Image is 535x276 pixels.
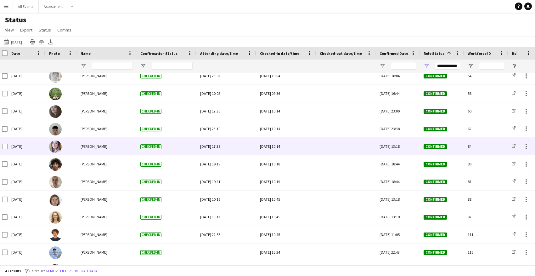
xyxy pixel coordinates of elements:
div: [DATE] [8,191,45,208]
div: [DATE] [8,244,45,261]
div: 87 [464,173,508,190]
span: Checked-in [140,197,161,202]
div: [DATE] 10:45 [260,208,312,226]
div: [DATE] 22:47 [376,244,420,261]
div: [DATE] 10:19 [260,173,312,190]
span: [PERSON_NAME] [81,232,107,237]
span: [PERSON_NAME] [81,215,107,219]
span: Confirmed [424,91,447,96]
div: 92 [464,208,508,226]
div: 111 [464,226,508,243]
div: [DATE] 19:19 [200,155,252,173]
span: Checked-out date/time [320,51,362,56]
button: Open Filter Menu [81,63,86,69]
button: Open Filter Menu [512,63,517,69]
div: [DATE] 18:04 [376,67,420,84]
div: [DATE] 10:02 [200,85,252,102]
span: Status [39,27,51,33]
img: Lorant Kiraly [49,70,62,83]
button: Open Filter Menu [140,63,146,69]
span: Checked-in date/time [260,51,299,56]
input: Confirmation Status Filter Input [152,62,193,70]
div: [DATE] [8,173,45,190]
div: [DATE] [8,138,45,155]
div: [DATE] 10:45 [260,191,312,208]
button: [DATE] [3,38,23,46]
div: [DATE] 23:10 [200,120,252,137]
div: [DATE] [8,226,45,243]
span: Confirmed [424,250,447,255]
span: Checked-in [140,250,161,255]
app-action-btn: Print [29,38,36,46]
span: Confirmed [424,144,447,149]
div: [DATE] [8,208,45,226]
img: Flora McCullough [49,105,62,118]
span: [PERSON_NAME] [81,197,107,202]
span: Board [512,51,523,56]
div: [DATE] 11:05 [376,226,420,243]
span: Checked-in [140,127,161,131]
div: [DATE] [8,67,45,84]
span: [PERSON_NAME] [81,73,107,78]
img: Abbey Wood [49,193,62,206]
div: [DATE] [8,120,45,137]
span: Checked-in [140,74,161,78]
span: Confirmed [424,74,447,78]
div: 54 [464,67,508,84]
div: [DATE] [8,155,45,173]
span: Confirmed [424,215,447,220]
span: [PERSON_NAME] [81,126,107,131]
span: Checked-in [140,91,161,96]
div: [DATE] 23:38 [376,120,420,137]
img: Gertian Lasku [49,123,62,135]
a: Comms [55,26,74,34]
div: 62 [464,120,508,137]
img: Jamail Alikhan [49,158,62,171]
span: Confirmed [424,197,447,202]
span: Confirmed [424,180,447,184]
span: Confirmed [424,233,447,237]
div: [DATE] 09:56 [260,85,312,102]
span: View [5,27,14,33]
span: [PERSON_NAME] [81,91,107,96]
span: Export [20,27,32,33]
span: Confirmation Status [140,51,177,56]
div: 116 [464,244,508,261]
span: Confirmed Date [380,51,408,56]
button: Open Filter Menu [380,63,385,69]
span: Checked-in [140,162,161,167]
button: Reload data [74,267,99,274]
span: Role Status [424,51,444,56]
img: Cameron Harfield [49,246,62,259]
div: [DATE] [8,102,45,120]
span: Comms [57,27,71,33]
app-action-btn: Export XLSX [47,38,54,46]
input: Confirmed Date Filter Input [391,62,416,70]
a: View [3,26,16,34]
button: Assessment [39,0,68,13]
div: [DATE] 13:13 [200,208,252,226]
span: Checked-in [140,215,161,220]
div: [DATE] 22:56 [200,226,252,243]
span: Checked-in [140,180,161,184]
div: [DATE] 10:13 [260,120,312,137]
img: Annabel Smith [49,211,62,224]
input: Workforce ID Filter Input [479,62,504,70]
span: Workforce ID [468,51,491,56]
div: [DATE] 17:36 [200,102,252,120]
span: Date [11,51,20,56]
span: Confirmed [424,162,447,167]
a: Status [36,26,53,34]
button: Remove filters [45,267,74,274]
div: [DATE] 10:14 [260,102,312,120]
img: Toby Luxton [49,229,62,241]
div: [DATE] 18:44 [376,155,420,173]
div: [DATE] 13:18 [376,208,420,226]
div: [DATE] 13:18 [376,138,420,155]
div: [DATE] 10:14 [260,138,312,155]
span: [PERSON_NAME] [81,250,107,255]
input: Name Filter Input [92,62,133,70]
div: 88 [464,191,508,208]
button: Open Filter Menu [468,63,473,69]
img: James Bampton [49,176,62,188]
